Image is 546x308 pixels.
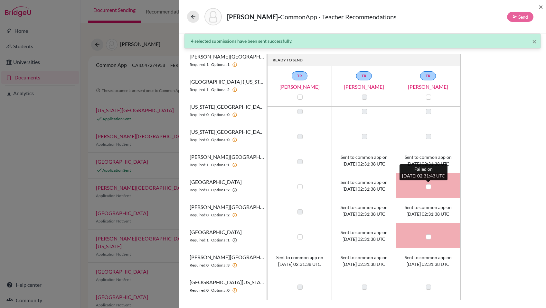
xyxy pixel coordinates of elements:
a: TR [356,71,372,80]
b: 1 [206,87,209,93]
span: Optional: [211,237,227,243]
b: 0 [227,137,230,143]
span: Optional: [211,137,227,143]
span: Optional: [211,87,227,93]
span: Required: [190,87,206,93]
span: - CommonApp - Teacher Recommendations [278,13,397,21]
button: Close [532,38,537,45]
span: [GEOGRAPHIC_DATA] [190,178,242,186]
span: Required: [190,187,206,193]
span: [PERSON_NAME][GEOGRAPHIC_DATA][US_STATE] [190,153,264,161]
span: Required: [190,262,206,268]
b: 1 [206,237,209,243]
b: 1 [206,62,209,68]
div: Failed on [DATE] 02:31:43 UTC [400,164,447,180]
a: [PERSON_NAME] [396,83,460,91]
a: [PERSON_NAME] [268,83,332,91]
span: [GEOGRAPHIC_DATA][US_STATE] [190,278,264,286]
b: 0 [206,287,209,293]
b: 0 [206,212,209,218]
b: 0 [227,287,230,293]
b: 2 [227,187,230,193]
b: 2 [227,87,230,93]
button: Close [539,3,543,11]
th: READY TO SEND [268,54,461,66]
span: Sent to common app on [DATE] 02:31:38 UTC [341,154,388,167]
b: 0 [206,187,209,193]
b: 1 [227,62,230,68]
span: Sent to common app on [DATE] 02:31:38 UTC [405,254,452,267]
span: Required: [190,212,206,218]
span: [GEOGRAPHIC_DATA] [190,228,242,236]
span: × [539,2,543,11]
span: Optional: [211,287,227,293]
b: 2 [227,212,230,218]
span: Required: [190,112,206,118]
a: TR [292,71,307,80]
span: [US_STATE][GEOGRAPHIC_DATA] [190,103,264,111]
span: Sent to common app on [DATE] 02:31:38 UTC [405,204,452,217]
span: Required: [190,62,206,68]
b: 0 [206,262,209,268]
span: Sent to common app on [DATE] 02:31:38 UTC [341,254,388,267]
span: × [532,37,537,46]
div: 4 selected submissions have been sent successfully. [191,38,534,44]
span: Optional: [211,212,227,218]
span: Optional: [211,112,227,118]
span: Sent to common app on [DATE] 02:31:38 UTC [405,154,452,167]
span: Optional: [211,162,227,168]
b: 1 [227,162,230,168]
span: Sent to common app on [DATE] 02:31:38 UTC [341,204,388,217]
strong: [PERSON_NAME] [227,13,278,21]
span: Sent to common app on [DATE] 02:31:38 UTC [276,254,323,267]
span: [PERSON_NAME][GEOGRAPHIC_DATA] [190,253,264,261]
b: 0 [206,137,209,143]
b: 0 [227,112,230,118]
b: 0 [206,112,209,118]
span: Optional: [211,187,227,193]
span: [US_STATE][GEOGRAPHIC_DATA] [190,128,264,136]
b: 1 [206,162,209,168]
b: 3 [227,262,230,268]
span: Sent to common app on [DATE] 02:31:38 UTC [341,229,388,242]
a: TR [420,71,436,80]
button: Send [507,12,533,22]
span: [PERSON_NAME][GEOGRAPHIC_DATA] [190,203,264,211]
span: Optional: [211,62,227,68]
span: [PERSON_NAME][GEOGRAPHIC_DATA] [190,53,264,60]
span: Required: [190,237,206,243]
span: Required: [190,287,206,293]
span: Required: [190,137,206,143]
span: Sent to common app on [DATE] 02:31:38 UTC [341,179,388,192]
span: Required: [190,162,206,168]
span: [GEOGRAPHIC_DATA] ([US_STATE]) [190,78,264,86]
span: Optional: [211,262,227,268]
a: [PERSON_NAME] [332,83,396,91]
b: 1 [227,237,230,243]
